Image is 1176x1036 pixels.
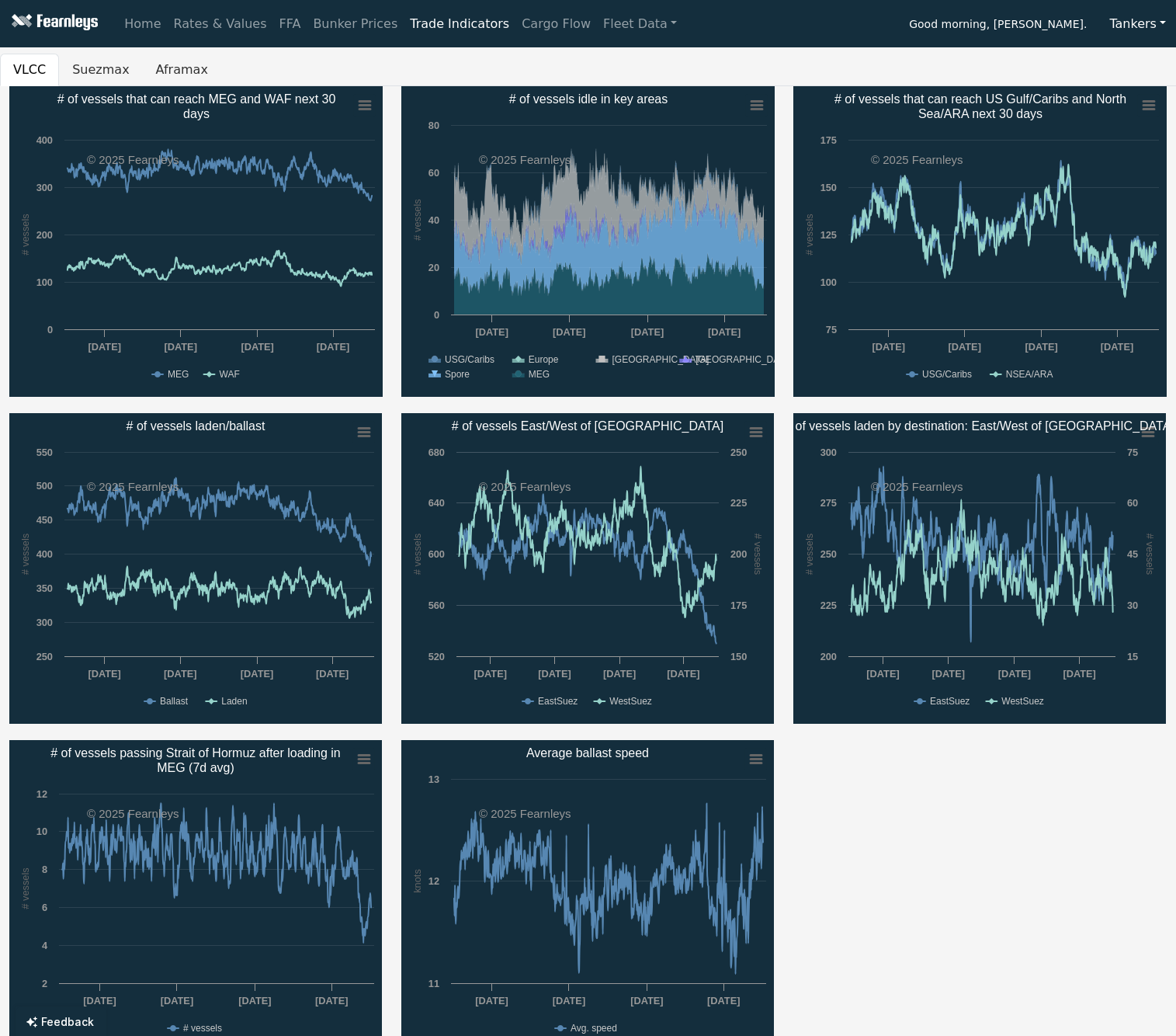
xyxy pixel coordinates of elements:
text: 12 [428,875,439,887]
text: # vessels [411,534,423,575]
text: [DATE] [1063,668,1095,680]
text: WAF [220,369,240,380]
a: Cargo Flow [515,9,597,40]
text: 250 [730,447,747,458]
text: [DATE] [474,668,507,680]
text: # of vessels that can reach MEG and WAF next 30 days [57,92,336,120]
text: 2 [42,978,47,989]
text: 560 [428,600,445,611]
text: 275 [820,497,837,509]
text: # vessels [19,214,31,255]
text: 100 [36,276,53,288]
text: 40 [428,214,439,226]
text: # vessels [1144,534,1156,575]
text: 80 [428,120,439,131]
svg: # of vessels that can reach MEG and WAF next 30​days [9,86,383,397]
text: © 2025 Fearnleys [479,153,571,166]
button: Aframax [143,54,221,86]
text: 550 [36,447,53,458]
text: [DATE] [948,341,980,353]
text: 680 [428,447,445,458]
text: 75 [1127,447,1138,458]
text: # of vessels idle in key areas [509,92,668,106]
text: 8 [42,864,47,875]
text: 11 [428,978,439,989]
text: [DATE] [932,668,965,680]
text: [DATE] [241,341,273,353]
text: Spore [445,369,470,380]
text: 300 [820,447,837,458]
text: USG/Caribs [922,369,972,380]
text: [GEOGRAPHIC_DATA] [612,354,709,365]
a: Fleet Data [597,9,683,40]
text: [DATE] [161,995,193,1006]
text: 520 [428,651,445,662]
text: 15 [1127,651,1138,662]
text: WestSuez [609,696,651,707]
text: [DATE] [707,995,740,1006]
text: 175 [730,600,747,611]
text: 640 [428,497,445,509]
text: © 2025 Fearnleys [87,480,179,493]
text: [DATE] [317,341,349,353]
text: EastSuez [538,696,578,707]
text: MEG [529,369,550,380]
text: [DATE] [475,326,508,338]
text: 0 [434,309,439,321]
text: [DATE] [164,341,196,353]
a: FFA [273,9,307,40]
svg: # of vessels laden/ballast [9,413,382,724]
text: 60 [1127,497,1138,509]
text: USG/Caribs [445,354,494,365]
text: WestSuez [1001,696,1043,707]
text: 30 [1127,600,1138,611]
text: [DATE] [553,326,585,338]
text: # vessels [752,534,764,575]
text: [DATE] [866,668,899,680]
text: Average ballast speed [526,746,649,760]
a: Home [118,9,167,40]
text: 225 [730,497,747,509]
text: MEG [168,369,189,380]
svg: # of vessels laden by destination: East/West of Suez [793,413,1166,724]
text: 300 [36,617,53,628]
text: # vessels [411,199,423,240]
text: knots [411,869,423,893]
text: 10 [36,826,47,837]
text: 350 [36,582,53,594]
text: © 2025 Fearnleys [871,153,963,166]
text: # of vessels that can reach US Gulf/Caribs and North Sea/ARA next 30 days [834,92,1126,120]
text: [DATE] [238,995,271,1006]
text: [DATE] [88,341,121,353]
svg: # of vessels that can reach US Gulf/Caribs and North​Sea/ARA next 30 days [793,86,1167,397]
text: © 2025 Fearnleys [87,153,179,166]
text: [DATE] [538,668,571,680]
text: [DATE] [667,668,699,680]
text: 450 [36,514,53,526]
text: # vessels [803,534,815,575]
text: [DATE] [1101,341,1133,353]
text: 20 [428,262,439,273]
text: [DATE] [872,341,905,353]
a: Rates & Values [168,9,273,40]
text: [GEOGRAPHIC_DATA] [696,354,793,365]
text: 125 [820,229,837,241]
text: 13 [428,774,439,785]
text: 4 [42,940,48,951]
text: 225 [820,600,837,611]
text: 12 [36,788,47,800]
text: [DATE] [553,995,585,1006]
text: 150 [730,651,747,662]
text: [DATE] [998,668,1031,680]
text: 300 [36,182,53,193]
text: Laden [221,696,247,707]
text: EastSuez [930,696,970,707]
text: [DATE] [708,326,741,338]
text: [DATE] [241,668,273,680]
text: 250 [36,651,53,662]
text: [DATE] [88,668,120,680]
text: NSEA/ARA [1006,369,1053,380]
button: Suezmax [59,54,142,86]
text: 175 [820,134,837,146]
text: [DATE] [603,668,636,680]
